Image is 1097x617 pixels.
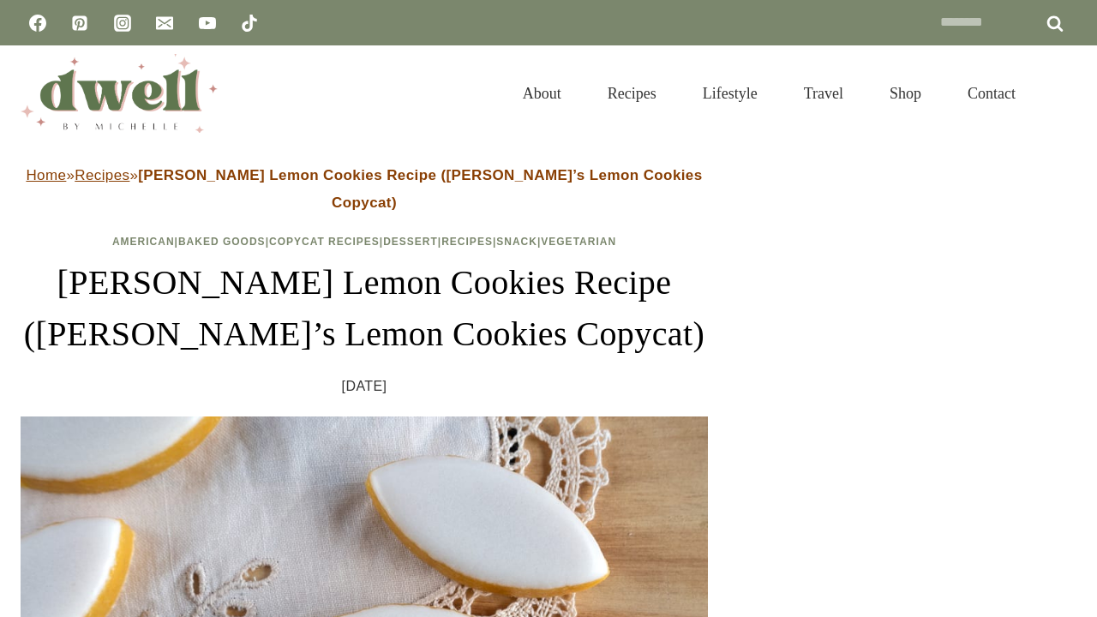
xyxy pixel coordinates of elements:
[26,167,66,183] a: Home
[63,6,97,40] a: Pinterest
[21,6,55,40] a: Facebook
[441,236,493,248] a: Recipes
[112,236,175,248] a: American
[496,236,537,248] a: Snack
[21,257,708,360] h1: [PERSON_NAME] Lemon Cookies Recipe ([PERSON_NAME]’s Lemon Cookies Copycat)
[680,63,781,123] a: Lifestyle
[190,6,225,40] a: YouTube
[21,54,218,133] img: DWELL by michelle
[138,167,702,211] strong: [PERSON_NAME] Lemon Cookies Recipe ([PERSON_NAME]’s Lemon Cookies Copycat)
[383,236,438,248] a: Dessert
[500,63,1039,123] nav: Primary Navigation
[112,236,616,248] span: | | | | | |
[541,236,616,248] a: Vegetarian
[500,63,584,123] a: About
[147,6,182,40] a: Email
[26,167,702,211] span: » »
[269,236,380,248] a: Copycat Recipes
[232,6,267,40] a: TikTok
[584,63,680,123] a: Recipes
[75,167,129,183] a: Recipes
[781,63,866,123] a: Travel
[178,236,266,248] a: Baked Goods
[342,374,387,399] time: [DATE]
[1047,79,1076,108] button: View Search Form
[866,63,944,123] a: Shop
[944,63,1039,123] a: Contact
[105,6,140,40] a: Instagram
